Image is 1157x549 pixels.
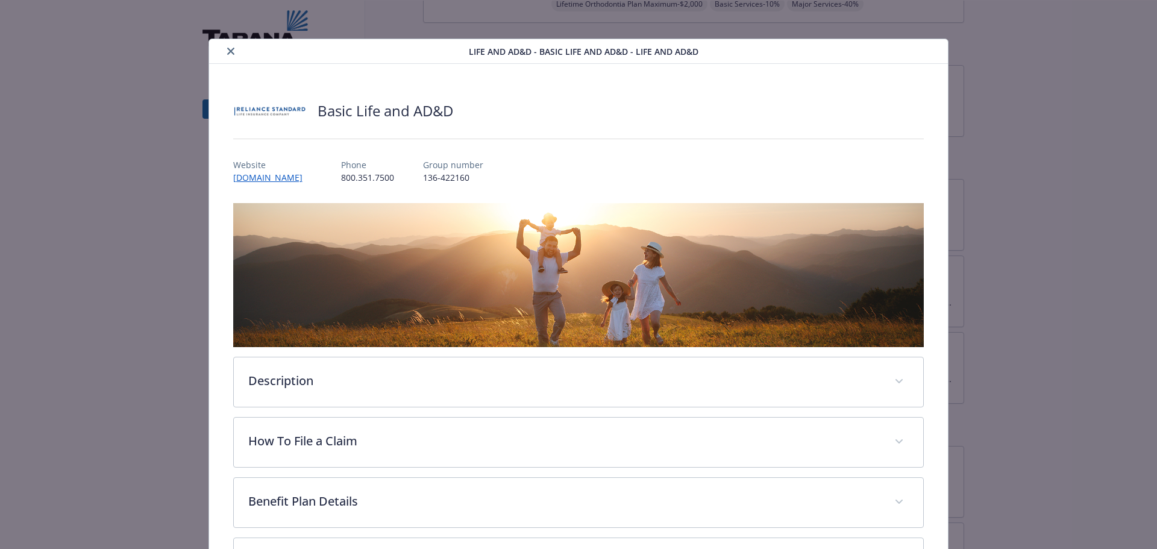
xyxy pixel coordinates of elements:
div: Description [234,357,924,407]
img: banner [233,203,924,347]
p: Group number [423,158,483,171]
div: How To File a Claim [234,418,924,467]
p: Phone [341,158,394,171]
p: Description [248,372,880,390]
p: Website [233,158,312,171]
h2: Basic Life and AD&D [318,101,453,121]
p: 800.351.7500 [341,171,394,184]
p: 136-422160 [423,171,483,184]
button: close [224,44,238,58]
a: [DOMAIN_NAME] [233,172,312,183]
img: Reliance Standard Life Insurance Company [233,93,306,129]
div: Benefit Plan Details [234,478,924,527]
p: How To File a Claim [248,432,880,450]
p: Benefit Plan Details [248,492,880,510]
span: Life and AD&D - Basic Life and AD&D - Life and AD&D [469,45,698,58]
